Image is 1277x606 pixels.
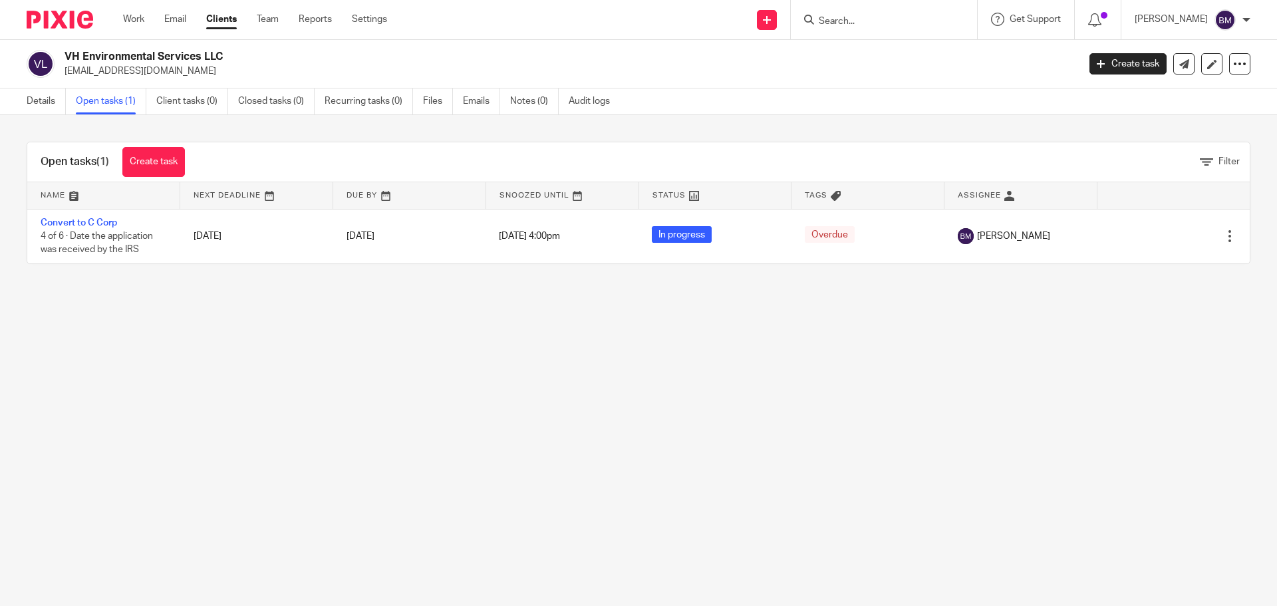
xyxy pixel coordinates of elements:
[805,226,855,243] span: Overdue
[423,88,453,114] a: Files
[76,88,146,114] a: Open tasks (1)
[27,88,66,114] a: Details
[27,50,55,78] img: svg%3E
[1135,13,1208,26] p: [PERSON_NAME]
[257,13,279,26] a: Team
[499,231,560,241] span: [DATE] 4:00pm
[325,88,413,114] a: Recurring tasks (0)
[1218,157,1240,166] span: Filter
[41,218,117,227] a: Convert to C Corp
[1010,15,1061,24] span: Get Support
[299,13,332,26] a: Reports
[1089,53,1167,75] a: Create task
[1214,9,1236,31] img: svg%3E
[180,209,333,263] td: [DATE]
[510,88,559,114] a: Notes (0)
[27,11,93,29] img: Pixie
[805,192,827,199] span: Tags
[652,226,712,243] span: In progress
[238,88,315,114] a: Closed tasks (0)
[122,147,185,177] a: Create task
[164,13,186,26] a: Email
[652,192,686,199] span: Status
[463,88,500,114] a: Emails
[499,192,569,199] span: Snoozed Until
[206,13,237,26] a: Clients
[347,231,374,241] span: [DATE]
[977,229,1050,243] span: [PERSON_NAME]
[569,88,620,114] a: Audit logs
[123,13,144,26] a: Work
[65,50,869,64] h2: VH Environmental Services LLC
[96,156,109,167] span: (1)
[41,155,109,169] h1: Open tasks
[958,228,974,244] img: svg%3E
[352,13,387,26] a: Settings
[41,231,153,255] span: 4 of 6 · Date the application was received by the IRS
[65,65,1069,78] p: [EMAIL_ADDRESS][DOMAIN_NAME]
[156,88,228,114] a: Client tasks (0)
[817,16,937,28] input: Search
